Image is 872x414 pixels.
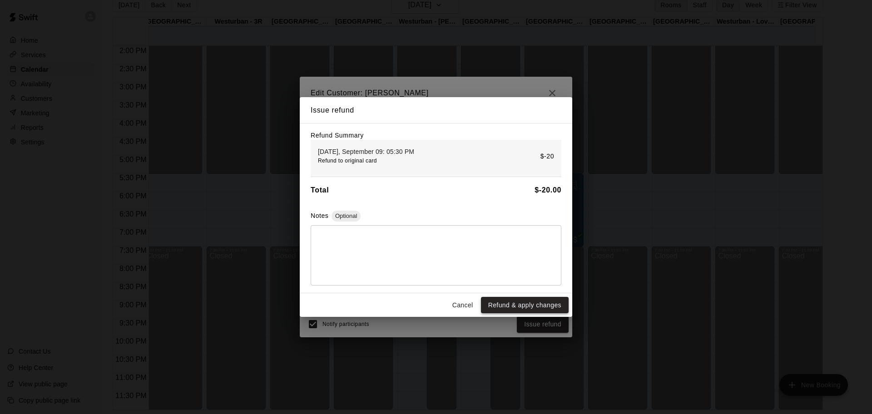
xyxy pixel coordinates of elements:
h6: Total [311,184,329,196]
p: [DATE], September 09: 05:30 PM [318,147,414,156]
span: Refund to original card [318,158,377,164]
label: Refund Summary [311,132,364,139]
h2: Issue refund [300,97,572,123]
p: $-20 [540,152,554,161]
button: Cancel [448,297,477,314]
button: Refund & apply changes [481,297,569,314]
h6: $ -20.00 [535,184,561,196]
label: Notes [311,212,328,219]
span: Optional [332,212,361,219]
